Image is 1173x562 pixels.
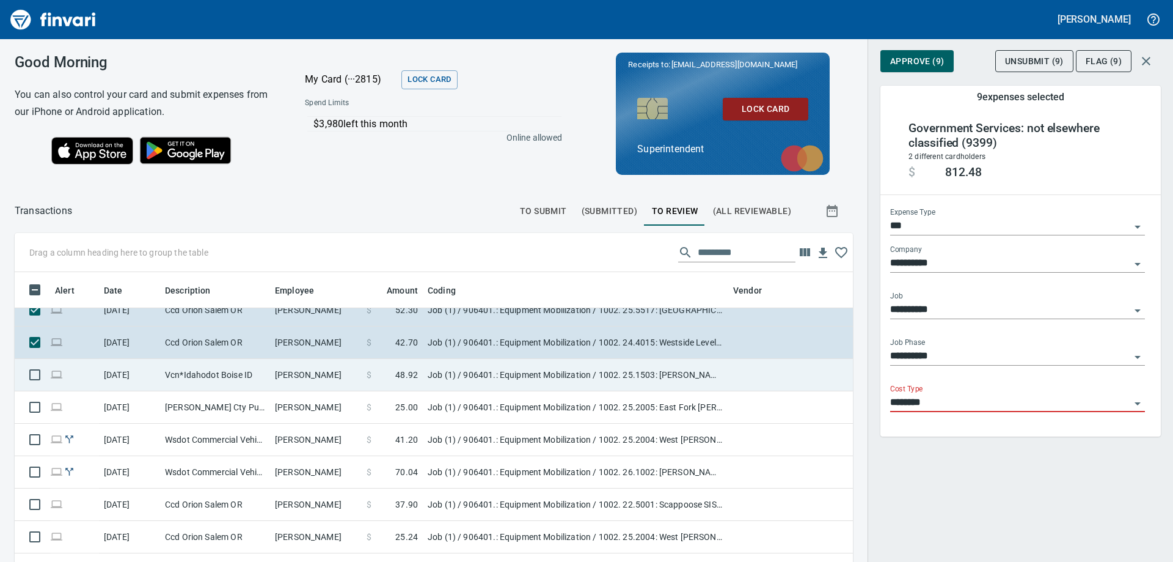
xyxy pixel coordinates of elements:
td: Job (1) / 906401.: Equipment Mobilization / 1002. 25.2004: West [PERSON_NAME] Floodplain Restorat... [423,521,728,553]
span: Coding [428,283,456,298]
span: $ [367,304,371,316]
label: Cost Type [890,386,923,393]
td: Job (1) / 906401.: Equipment Mobilization / 1002. 25.1503: [PERSON_NAME][GEOGRAPHIC_DATA][PERSON_... [423,359,728,391]
p: Superintendent [637,142,808,157]
span: Flag (9) [1086,54,1122,69]
span: $ [367,531,371,543]
td: [DATE] [99,294,160,327]
button: Unsubmit (9) [995,50,1073,73]
p: My Card (···2815) [305,72,396,87]
td: [DATE] [99,521,160,553]
p: Transactions [15,204,72,218]
span: Spend Limits [305,97,455,109]
h5: [PERSON_NAME] [1058,13,1131,26]
td: [DATE] [99,391,160,424]
span: Online transaction [50,435,63,443]
td: [DATE] [99,456,160,489]
span: Amount [371,283,418,298]
td: Ccd Orion Salem OR [160,294,270,327]
td: [PERSON_NAME] [270,424,362,456]
span: Unsubmit (9) [1005,54,1064,69]
span: Description [165,283,211,298]
span: Vendor [733,283,762,298]
span: 42.70 [395,336,418,349]
td: [DATE] [99,424,160,456]
span: Online transaction [50,338,63,346]
td: Job (1) / 906401.: Equipment Mobilization / 1002. 24.4015: Westside Level B Res and Tooze Road Tr... [423,327,728,359]
button: Close transaction [1131,46,1161,76]
button: [PERSON_NAME] [1054,10,1134,29]
td: [DATE] [99,327,160,359]
span: 48.92 [395,369,418,381]
td: [PERSON_NAME] [270,359,362,391]
span: Split transaction [63,435,76,443]
span: Description [165,283,227,298]
td: [PERSON_NAME] [270,327,362,359]
span: Approve (9) [890,54,944,69]
td: Job (1) / 906401.: Equipment Mobilization / 1002. 25.5517: [GEOGRAPHIC_DATA] Ph 2 and Sub Lat / 5... [423,294,728,327]
img: Download on the App Store [51,137,133,165]
p: Drag a column heading here to group the table [29,246,208,259]
button: Choose columns to display [795,243,814,262]
label: Job [890,293,903,300]
img: Get it on Google Play [133,130,238,171]
span: [EMAIL_ADDRESS][DOMAIN_NAME] [670,59,798,70]
button: Flag (9) [1076,50,1131,73]
span: 70.04 [395,466,418,478]
span: $ [367,498,371,511]
span: Alert [55,283,90,298]
button: Open [1129,256,1146,273]
p: $3,980 left this month [313,117,561,131]
td: Ccd Orion Salem OR [160,521,270,553]
img: mastercard.svg [775,139,830,178]
span: $ [367,434,371,446]
td: [DATE] [99,359,160,391]
span: $ [908,165,915,180]
nav: breadcrumb [15,204,72,218]
img: Finvari [7,5,99,34]
button: Open [1129,218,1146,235]
label: Job Phase [890,339,925,347]
td: [PERSON_NAME] [270,521,362,553]
button: Open [1129,349,1146,366]
td: Vcn*Idahodot Boise ID [160,359,270,391]
button: Open [1129,395,1146,412]
td: [PERSON_NAME] Cty Public Works [GEOGRAPHIC_DATA] [GEOGRAPHIC_DATA] [160,391,270,424]
span: 41.20 [395,434,418,446]
span: $ [367,401,371,413]
span: Online transaction [50,500,63,508]
span: Alert [55,283,75,298]
span: Vendor [733,283,778,298]
td: [PERSON_NAME] [270,294,362,327]
td: [PERSON_NAME] [270,489,362,521]
span: Online transaction [50,306,63,314]
p: Receipts to: [628,59,817,71]
span: Date [104,283,139,298]
button: Lock Card [723,98,808,120]
span: 812.48 [945,165,982,180]
span: Online transaction [50,403,63,411]
h4: Government Services: not elsewhere classified (9399) [908,121,1145,150]
td: Job (1) / 906401.: Equipment Mobilization / 1002. 26.1002: [PERSON_NAME] Estates Mass Grading / 5... [423,456,728,489]
span: 37.90 [395,498,418,511]
span: To Submit [520,204,567,219]
td: Ccd Orion Salem OR [160,327,270,359]
span: Lock Card [733,102,798,117]
label: Company [890,246,922,254]
button: Open [1129,302,1146,319]
label: Expense Type [890,209,935,216]
span: (All Reviewable) [713,204,791,219]
span: (Submitted) [582,204,637,219]
p: Online allowed [295,131,562,144]
button: Click to remember these column choices [832,243,850,262]
button: Show transactions within a particular date range [814,196,853,226]
span: Date [104,283,123,298]
span: Online transaction [50,533,63,541]
span: 2 different cardholders [908,152,985,161]
span: 25.24 [395,531,418,543]
span: Amount [387,283,418,298]
span: Coding [428,283,472,298]
span: Split transaction [63,468,76,476]
td: [DATE] [99,489,160,521]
